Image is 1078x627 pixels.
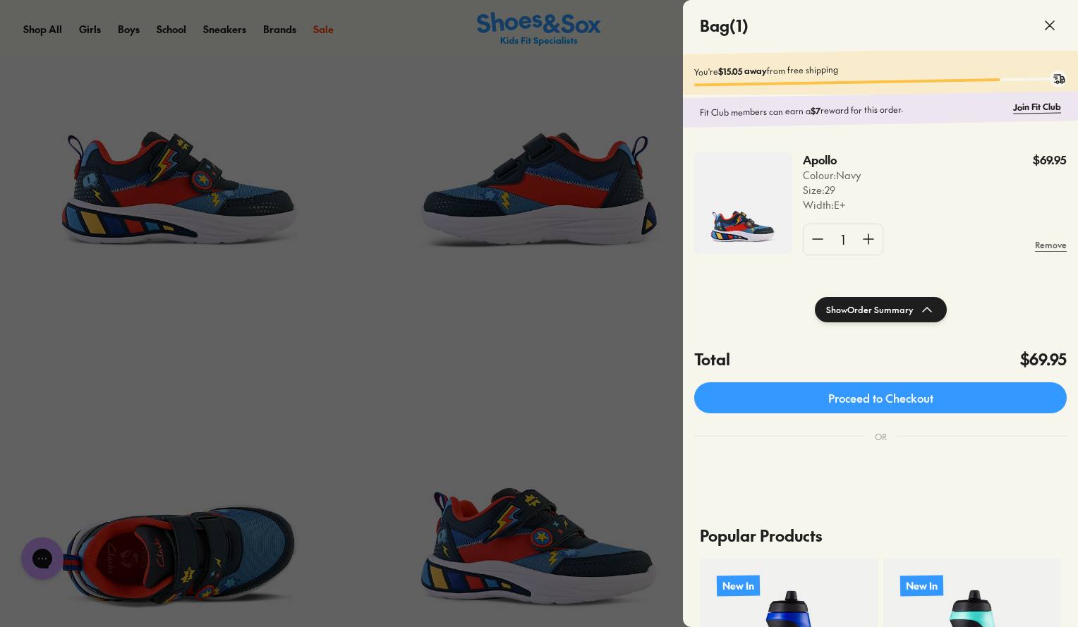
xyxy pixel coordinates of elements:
h4: $69.95 [1020,348,1067,371]
p: Popular Products [700,513,1061,559]
p: $69.95 [1033,152,1067,168]
p: Size : 29 [803,183,861,197]
p: Fit Club members can earn a reward for this order. [700,101,1007,119]
p: Width : E+ [803,197,861,212]
img: 204134_408-E__GREY-01.jpg [694,152,792,254]
div: 1 [832,224,854,255]
p: New In [717,575,760,596]
button: ShowOrder Summary [815,297,947,322]
p: New In [900,575,943,596]
b: $15.05 away [718,65,767,77]
a: Proceed to Checkout [694,382,1067,413]
iframe: PayPal-paypal [694,471,1067,509]
h4: Total [694,348,730,371]
h4: Bag ( 1 ) [700,14,749,37]
a: Join Fit Club [1013,100,1061,114]
button: Open gorgias live chat [7,5,49,47]
p: You're from free shipping [694,59,1067,78]
p: Colour: Navy [803,168,861,183]
div: OR [864,419,898,454]
b: $7 [811,104,820,116]
p: Apollo [803,152,849,168]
